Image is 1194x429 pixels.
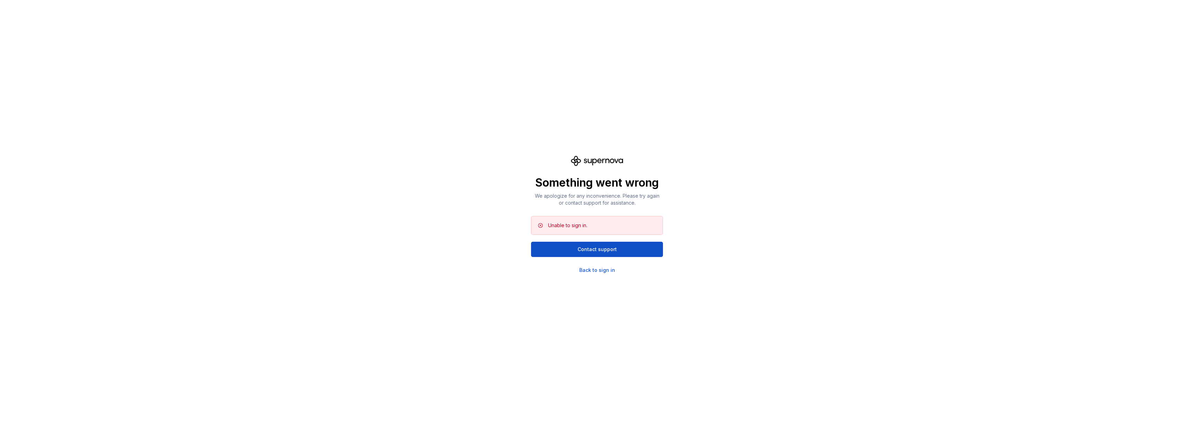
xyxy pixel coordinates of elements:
div: Unable to sign in. [548,222,587,229]
button: Contact support [531,242,663,257]
span: Contact support [578,246,617,253]
a: Back to sign in [579,267,615,274]
p: We apologize for any inconvenience. Please try again or contact support for assistance. [531,192,663,206]
p: Something went wrong [531,176,663,190]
